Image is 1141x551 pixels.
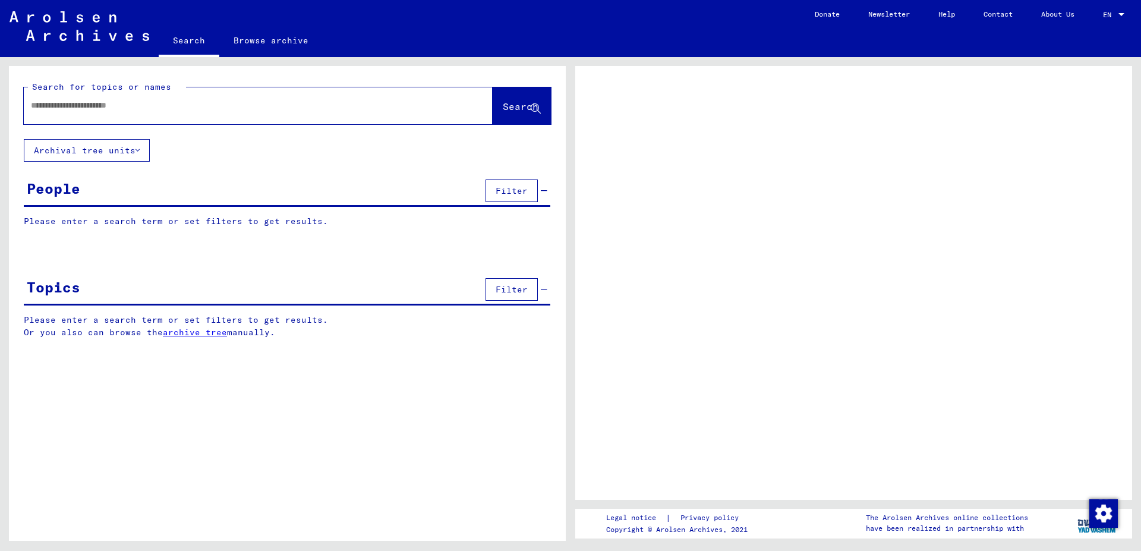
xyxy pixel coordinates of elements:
a: archive tree [163,327,227,338]
span: Filter [496,284,528,295]
button: Filter [486,180,538,202]
div: Topics [27,276,80,298]
p: have been realized in partnership with [866,523,1028,534]
img: Arolsen_neg.svg [10,11,149,41]
span: Search [503,100,538,112]
span: Filter [496,185,528,196]
mat-label: Search for topics or names [32,81,171,92]
a: Legal notice [606,512,666,524]
img: Change consent [1089,499,1118,528]
img: yv_logo.png [1075,508,1120,538]
div: People [27,178,80,199]
p: The Arolsen Archives online collections [866,512,1028,523]
p: Please enter a search term or set filters to get results. [24,215,550,228]
p: Copyright © Arolsen Archives, 2021 [606,524,753,535]
button: Filter [486,278,538,301]
a: Search [159,26,219,57]
p: Please enter a search term or set filters to get results. Or you also can browse the manually. [24,314,551,339]
button: Archival tree units [24,139,150,162]
span: EN [1103,11,1116,19]
button: Search [493,87,551,124]
a: Privacy policy [671,512,753,524]
div: | [606,512,753,524]
a: Browse archive [219,26,323,55]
